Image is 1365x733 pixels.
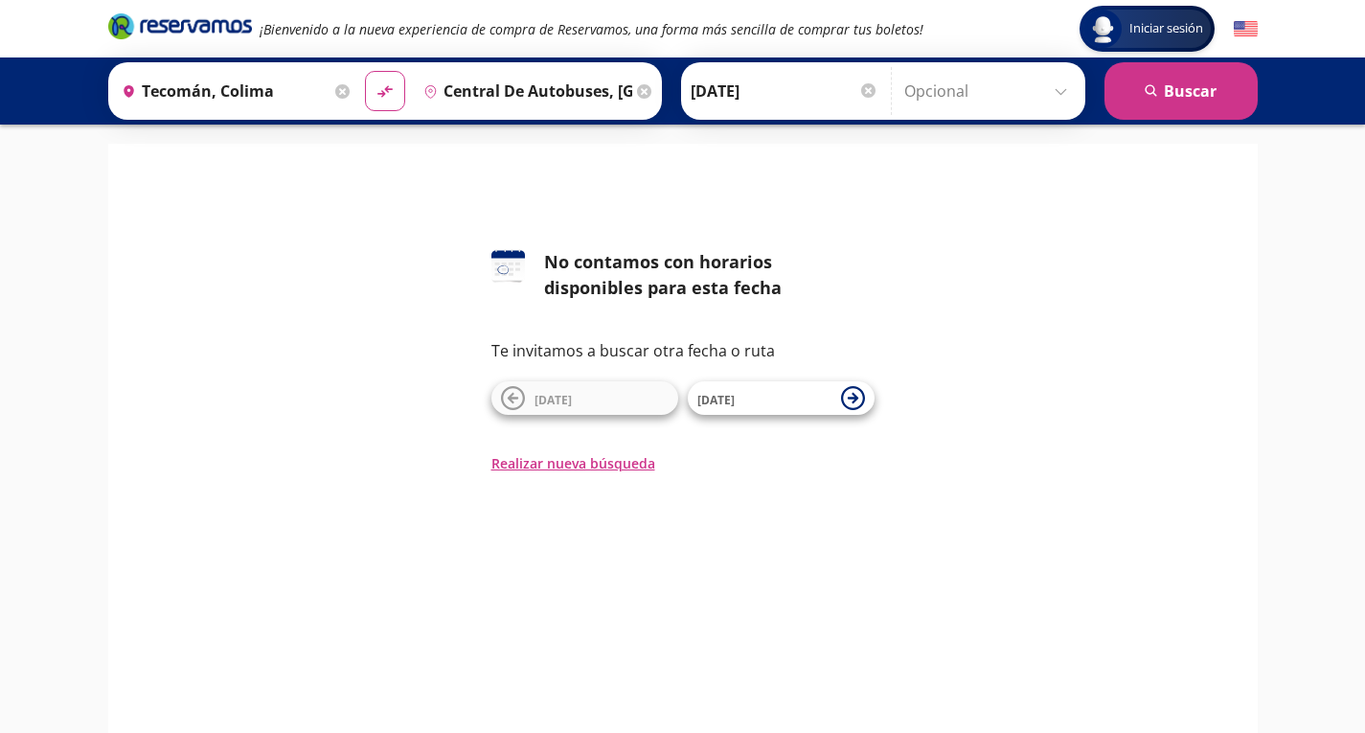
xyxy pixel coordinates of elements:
[535,392,572,408] span: [DATE]
[1234,17,1258,41] button: English
[491,339,875,362] p: Te invitamos a buscar otra fecha o ruta
[114,67,330,115] input: Buscar Origen
[491,381,678,415] button: [DATE]
[1104,62,1258,120] button: Buscar
[691,67,878,115] input: Elegir Fecha
[1122,19,1211,38] span: Iniciar sesión
[491,453,655,473] button: Realizar nueva búsqueda
[697,392,735,408] span: [DATE]
[108,11,252,40] i: Brand Logo
[108,11,252,46] a: Brand Logo
[688,381,875,415] button: [DATE]
[416,67,632,115] input: Buscar Destino
[904,67,1076,115] input: Opcional
[544,249,875,301] div: No contamos con horarios disponibles para esta fecha
[260,20,923,38] em: ¡Bienvenido a la nueva experiencia de compra de Reservamos, una forma más sencilla de comprar tus...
